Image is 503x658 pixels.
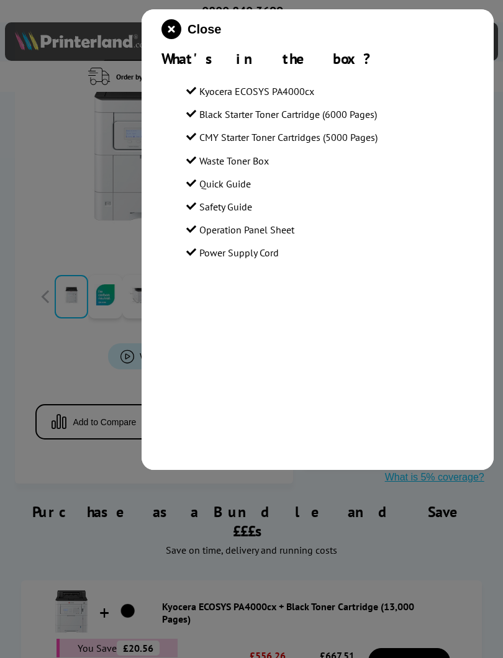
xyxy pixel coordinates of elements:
[199,201,252,213] span: Safety Guide
[199,246,279,259] span: Power Supply Cord
[188,22,221,37] span: Close
[199,223,294,236] span: Operation Panel Sheet
[199,108,377,120] span: Black Starter Toner Cartridge (6000 Pages)
[199,178,251,190] span: Quick Guide
[161,49,474,68] div: What's in the box?
[161,19,221,39] button: close modal
[199,85,314,97] span: Kyocera ECOSYS PA4000cx
[199,131,378,143] span: CMY Starter Toner Cartridges (5000 Pages)
[199,155,269,167] span: Waste Toner Box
